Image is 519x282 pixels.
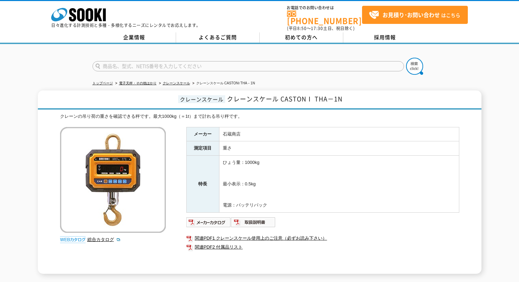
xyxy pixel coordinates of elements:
a: トップページ [92,81,113,85]
strong: お見積り･お問い合わせ [383,11,440,19]
a: 電子天秤・その他はかり [119,81,157,85]
td: 石蔵商店 [219,127,459,141]
div: クレーンの吊り荷の重さを確認できる秤です。最大1000kg（＝1t）まで計れる吊り秤です。 [60,113,459,120]
span: クレーンスケール CASTONⅠ THA－1N [227,94,343,103]
a: クレーンスケール [163,81,190,85]
a: 企業情報 [92,32,176,43]
span: はこちら [369,10,460,20]
th: 測定項目 [186,141,219,156]
td: ひょう量：1000kg 最小表示：0.5kg 電源：バッテリパック [219,156,459,213]
li: クレーンスケール CASTONⅠ THA－1N [191,80,255,87]
a: メーカーカタログ [186,221,231,226]
img: メーカーカタログ [186,217,231,228]
span: 17:30 [311,25,323,31]
p: 日々進化する計測技術と多種・多様化するニーズにレンタルでお応えします。 [51,23,201,27]
a: 関連PDF2 付属品リスト [186,243,459,252]
a: お見積り･お問い合わせはこちら [362,6,468,24]
span: お電話でのお問い合わせは [287,6,362,10]
th: メーカー [186,127,219,141]
a: [PHONE_NUMBER] [287,11,362,25]
span: (平日 ～ 土日、祝日除く) [287,25,355,31]
img: クレーンスケール CASTONⅠ THA－1N [60,127,166,233]
a: 総合カタログ [87,237,121,242]
td: 重さ [219,141,459,156]
a: 取扱説明書 [231,221,276,226]
span: クレーンスケール [178,95,225,103]
img: 取扱説明書 [231,217,276,228]
img: webカタログ [60,236,86,243]
span: 初めての方へ [285,33,318,41]
th: 特長 [186,156,219,213]
input: 商品名、型式、NETIS番号を入力してください [92,61,404,71]
a: 採用情報 [343,32,427,43]
span: 8:50 [297,25,307,31]
a: よくあるご質問 [176,32,260,43]
img: btn_search.png [406,58,423,75]
a: 関連PDF1 クレーンスケール使用上のご注意（必ずお読み下さい） [186,234,459,243]
a: 初めての方へ [260,32,343,43]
